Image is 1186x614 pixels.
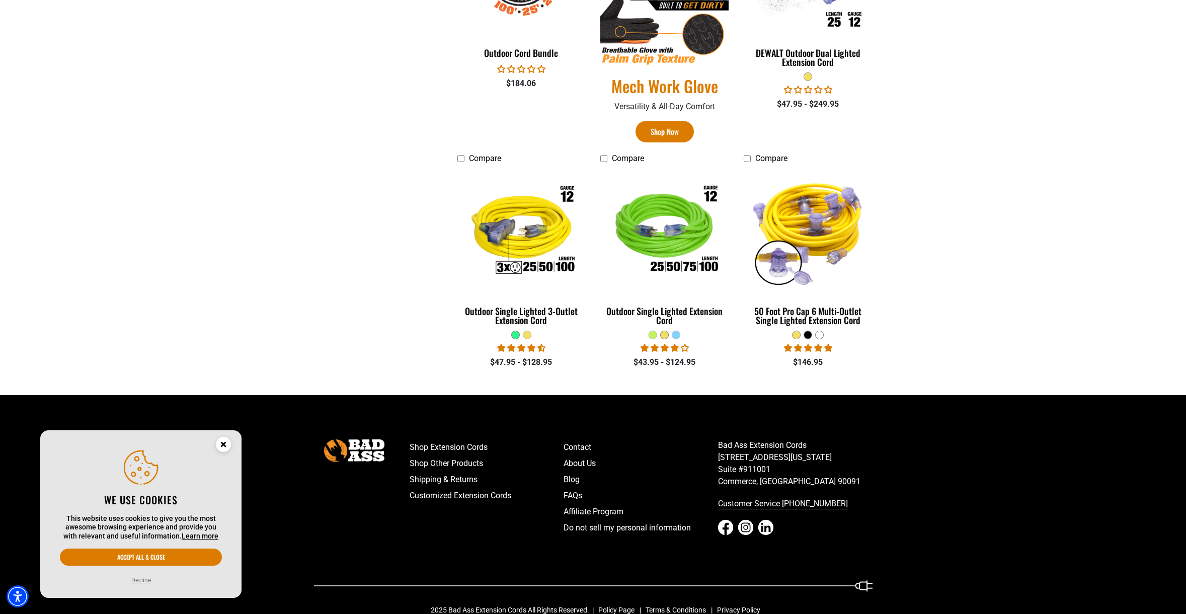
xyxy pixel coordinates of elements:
a: yellow 50 Foot Pro Cap 6 Multi-Outlet Single Lighted Extension Cord [744,169,872,331]
p: Bad Ass Extension Cords [STREET_ADDRESS][US_STATE] Suite #911001 Commerce, [GEOGRAPHIC_DATA] 90091 [718,439,873,488]
button: Decline [128,575,154,585]
span: 4.80 stars [784,343,832,353]
a: Shop Other Products [410,455,564,472]
h2: We use cookies [60,493,222,506]
a: About Us [564,455,718,472]
a: call 833-674-1699 [718,496,873,512]
a: This website uses cookies to give you the most awesome browsing experience and provide you with r... [182,532,218,540]
div: 50 Foot Pro Cap 6 Multi-Outlet Single Lighted Extension Cord [744,306,872,325]
a: Contact [564,439,718,455]
img: Outdoor Single Lighted Extension Cord [601,173,728,289]
a: Facebook - open in a new tab [718,520,733,535]
a: Outdoor Single Lighted Extension Cord Outdoor Single Lighted Extension Cord [600,169,729,331]
img: Bad Ass Extension Cords [324,439,384,462]
a: Shop Now [636,121,694,142]
span: 4.64 stars [497,343,545,353]
span: 0.00 stars [497,64,545,74]
span: Compare [755,153,787,163]
a: Instagram - open in a new tab [738,520,753,535]
a: FAQs [564,488,718,504]
a: Customized Extension Cords [410,488,564,504]
p: Versatility & All-Day Comfort [600,101,729,113]
span: Compare [469,153,501,163]
div: $146.95 [744,356,872,368]
div: Accessibility Menu [7,585,29,607]
a: Shipping & Returns [410,472,564,488]
div: $184.06 [457,78,586,90]
a: Blog [564,472,718,488]
div: $47.95 - $128.95 [457,356,586,368]
img: yellow [745,173,872,289]
div: Outdoor Single Lighted 3-Outlet Extension Cord [457,306,586,325]
a: Outdoor Single Lighted 3-Outlet Extension Cord Outdoor Single Lighted 3-Outlet Extension Cord [457,169,586,331]
button: Close this option [205,430,242,462]
img: Outdoor Single Lighted 3-Outlet Extension Cord [458,173,585,289]
span: 4.00 stars [641,343,689,353]
p: This website uses cookies to give you the most awesome browsing experience and provide you with r... [60,514,222,541]
a: Mech Work Glove [600,75,729,97]
div: Outdoor Cord Bundle [457,48,586,57]
div: $43.95 - $124.95 [600,356,729,368]
div: DEWALT Outdoor Dual Lighted Extension Cord [744,48,872,66]
a: Shop Extension Cords [410,439,564,455]
a: LinkedIn - open in a new tab [758,520,773,535]
span: 0.00 stars [784,85,832,95]
a: Affiliate Program [564,504,718,520]
div: Outdoor Single Lighted Extension Cord [600,306,729,325]
button: Accept all & close [60,549,222,566]
a: Do not sell my personal information [564,520,718,536]
aside: Cookie Consent [40,430,242,598]
div: $47.95 - $249.95 [744,98,872,110]
span: Compare [612,153,644,163]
